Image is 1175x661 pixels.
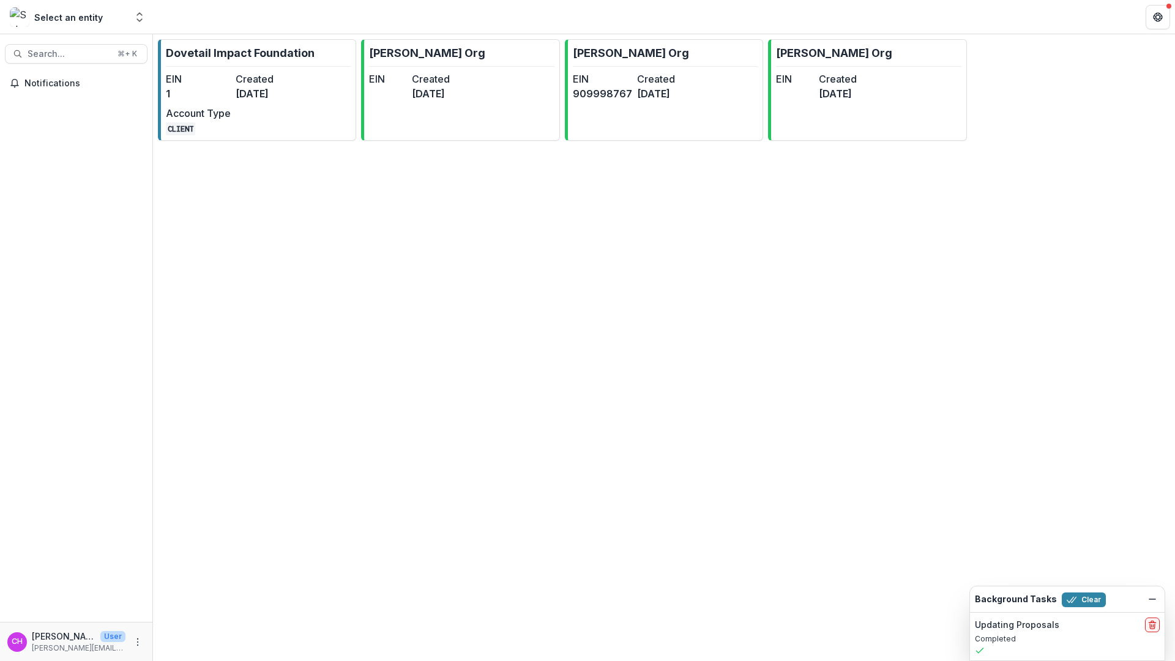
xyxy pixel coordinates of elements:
dd: [DATE] [819,86,857,101]
h2: Background Tasks [975,594,1057,605]
p: User [100,631,125,642]
dt: EIN [776,72,814,86]
p: [PERSON_NAME] Org [776,45,892,61]
dt: Account Type [166,106,231,121]
button: Get Help [1146,5,1170,29]
button: Open entity switcher [131,5,148,29]
dd: 909998767 [573,86,632,101]
dt: EIN [573,72,632,86]
code: CLIENT [166,122,195,135]
dt: Created [236,72,300,86]
div: Select an entity [34,11,103,24]
p: Dovetail Impact Foundation [166,45,315,61]
dt: EIN [369,72,407,86]
div: ⌘ + K [115,47,140,61]
dt: Created [412,72,450,86]
button: Search... [5,44,147,64]
img: Select an entity [10,7,29,27]
p: [PERSON_NAME][EMAIL_ADDRESS][DOMAIN_NAME] [32,643,125,654]
dd: [DATE] [637,86,696,101]
dt: Created [637,72,696,86]
p: [PERSON_NAME] Org [369,45,485,61]
h2: Updating Proposals [975,620,1059,630]
dd: [DATE] [236,86,300,101]
p: Completed [975,633,1160,644]
div: Courtney Eker Hardy [12,638,23,646]
a: [PERSON_NAME] OrgEINCreated[DATE] [361,39,559,141]
button: Dismiss [1145,592,1160,607]
span: Search... [28,49,110,59]
a: Dovetail Impact FoundationEIN1Created[DATE]Account TypeCLIENT [158,39,356,141]
button: delete [1145,618,1160,632]
dt: Created [819,72,857,86]
p: [PERSON_NAME] [PERSON_NAME] [32,630,95,643]
a: [PERSON_NAME] OrgEIN909998767Created[DATE] [565,39,763,141]
button: Clear [1062,592,1106,607]
dt: EIN [166,72,231,86]
a: [PERSON_NAME] OrgEINCreated[DATE] [768,39,966,141]
p: [PERSON_NAME] Org [573,45,689,61]
button: Notifications [5,73,147,93]
dd: [DATE] [412,86,450,101]
dd: 1 [166,86,231,101]
button: More [130,635,145,649]
span: Notifications [24,78,143,89]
